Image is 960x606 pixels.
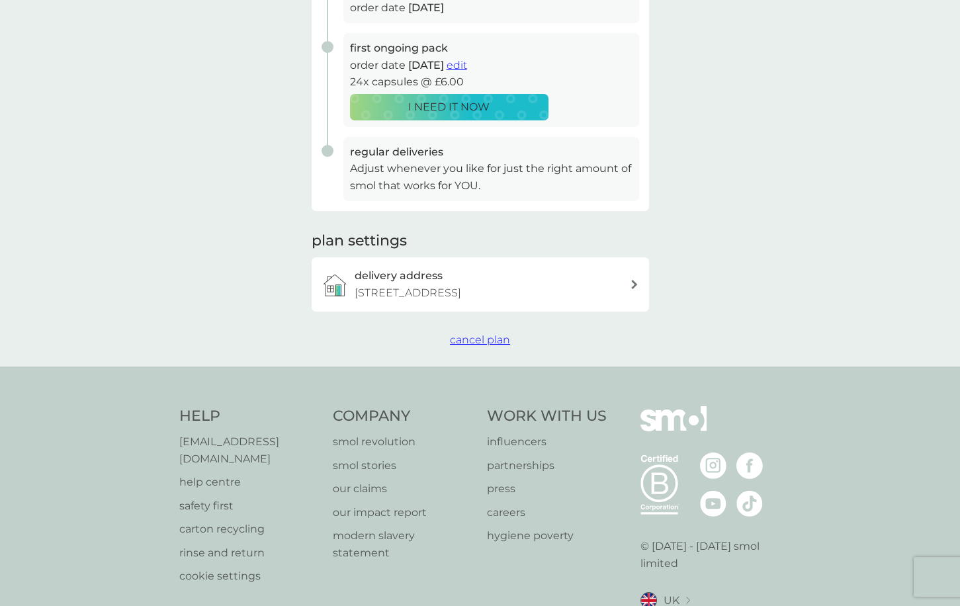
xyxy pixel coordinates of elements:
a: influencers [487,433,607,451]
span: [DATE] [408,1,444,14]
button: cancel plan [450,331,510,349]
img: select a new location [686,597,690,604]
button: edit [447,57,467,74]
a: our claims [333,480,474,498]
h3: delivery address [355,267,443,284]
img: visit the smol Instagram page [700,453,726,479]
a: modern slavery statement [333,527,474,561]
img: visit the smol Youtube page [700,490,726,517]
span: [DATE] [408,59,444,71]
img: visit the smol Facebook page [736,453,763,479]
a: safety first [179,498,320,515]
a: careers [487,504,607,521]
a: help centre [179,474,320,491]
p: [STREET_ADDRESS] [355,284,461,302]
img: smol [640,406,707,451]
p: Adjust whenever you like for just the right amount of smol that works for YOU. [350,160,633,194]
button: I NEED IT NOW [350,94,548,120]
p: 24x capsules @ £6.00 [350,73,633,91]
h4: Work With Us [487,406,607,427]
h3: regular deliveries [350,144,633,161]
a: [EMAIL_ADDRESS][DOMAIN_NAME] [179,433,320,467]
a: cookie settings [179,568,320,585]
p: I NEED IT NOW [408,99,490,116]
img: visit the smol Tiktok page [736,490,763,517]
span: edit [447,59,467,71]
p: order date [350,57,633,74]
h4: Help [179,406,320,427]
h2: plan settings [312,231,407,251]
a: delivery address[STREET_ADDRESS] [312,257,649,311]
span: cancel plan [450,333,510,346]
a: smol revolution [333,433,474,451]
p: © [DATE] - [DATE] smol limited [640,538,781,572]
a: carton recycling [179,521,320,538]
a: our impact report [333,504,474,521]
h4: Company [333,406,474,427]
h3: first ongoing pack [350,40,633,57]
a: rinse and return [179,544,320,562]
a: partnerships [487,457,607,474]
a: press [487,480,607,498]
a: hygiene poverty [487,527,607,544]
a: smol stories [333,457,474,474]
